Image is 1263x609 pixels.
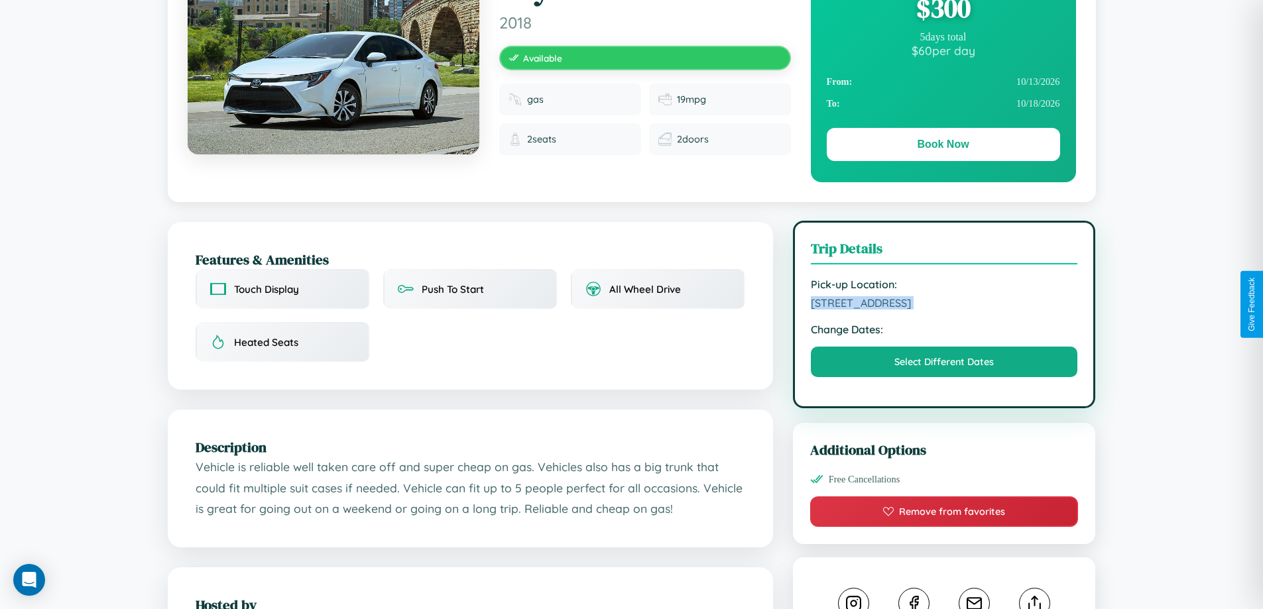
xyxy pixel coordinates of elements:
span: 2 doors [677,133,709,145]
span: All Wheel Drive [609,283,681,296]
div: 10 / 13 / 2026 [827,71,1060,93]
div: Open Intercom Messenger [13,564,45,596]
strong: From: [827,76,853,87]
strong: To: [827,98,840,109]
h2: Features & Amenities [196,250,745,269]
img: Seats [509,133,522,146]
span: Push To Start [422,283,484,296]
span: 2 seats [527,133,556,145]
h2: Description [196,437,745,457]
span: Available [523,52,562,64]
span: 19 mpg [677,93,706,105]
span: gas [527,93,544,105]
button: Remove from favorites [810,496,1079,527]
strong: Pick-up Location: [811,278,1078,291]
span: Heated Seats [234,336,298,349]
img: Fuel efficiency [658,93,672,106]
div: Give Feedback [1247,278,1256,331]
div: 10 / 18 / 2026 [827,93,1060,115]
span: Free Cancellations [829,474,900,485]
p: Vehicle is reliable well taken care off and super cheap on gas. Vehicles also has a big trunk tha... [196,457,745,520]
img: Fuel type [509,93,522,106]
div: $ 60 per day [827,43,1060,58]
h3: Additional Options [810,440,1079,459]
img: Doors [658,133,672,146]
span: 2018 [499,13,791,32]
button: Book Now [827,128,1060,161]
strong: Change Dates: [811,323,1078,336]
div: 5 days total [827,31,1060,43]
button: Select Different Dates [811,347,1078,377]
span: Touch Display [234,283,299,296]
span: [STREET_ADDRESS] [811,296,1078,309]
h3: Trip Details [811,239,1078,264]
